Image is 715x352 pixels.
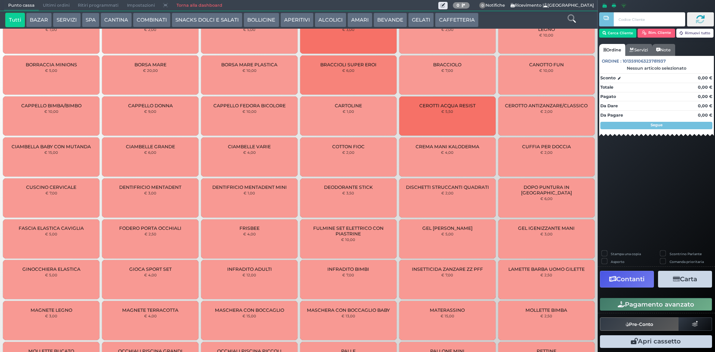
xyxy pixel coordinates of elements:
[122,307,178,313] span: MAGNETE TERRACOTTA
[172,0,226,11] a: Torna alla dashboard
[341,237,355,242] small: € 10,00
[505,103,588,108] span: CEROTTO ANTIZANZARE/CLASSICO
[31,307,72,313] span: MAGNETE LEGNO
[347,13,372,28] button: AMARI
[119,184,181,190] span: DENTIFRICIO MENTADENT
[698,103,712,108] strong: 0,00 €
[600,103,618,108] strong: Da Dare
[406,184,489,190] span: DISCHETTI STRUCCANTI QUADRATI
[698,75,712,80] strong: 0,00 €
[74,0,123,11] span: Ritiri programmati
[242,68,257,73] small: € 10,00
[540,273,552,277] small: € 2,50
[143,68,158,73] small: € 20,00
[144,109,156,114] small: € 9,00
[698,94,712,99] strong: 0,00 €
[242,109,257,114] small: € 10,00
[522,144,571,149] span: CUFFIA PER DOCCIA
[335,103,362,108] span: CARTOLINE
[374,13,407,28] button: BEVANDE
[441,68,453,73] small: € 7,00
[600,75,616,81] strong: Sconto
[144,27,156,32] small: € 2,00
[600,298,712,311] button: Pagamento avanzato
[212,184,287,190] span: DENTIFRICIO MENTADENT MINI
[433,62,461,67] span: BRACCIOLO
[441,314,454,318] small: € 15,00
[244,191,255,195] small: € 1,00
[45,191,57,195] small: € 7,00
[244,13,279,28] button: BOLLICINE
[44,109,58,114] small: € 10,00
[144,314,157,318] small: € 4,00
[342,150,355,155] small: € 2,00
[45,273,57,277] small: € 5,00
[670,251,702,256] label: Scontrino Parlante
[342,273,354,277] small: € 7,00
[599,66,714,71] div: Nessun articolo selezionato
[525,307,567,313] span: MOLLETTE BIMBA
[430,307,465,313] span: MATERASSINO
[342,191,354,195] small: € 3,50
[599,44,625,56] a: Ordine
[540,232,553,236] small: € 3,00
[540,196,553,201] small: € 6,00
[315,13,346,28] button: ALCOLICI
[676,29,714,38] button: Rimuovi tutto
[280,13,314,28] button: APERITIVI
[26,184,76,190] span: CUSCINO CERVICALE
[128,103,173,108] span: CAPPELLO DONNA
[45,27,57,32] small: € 1,00
[600,317,679,331] button: Pre-Conto
[441,27,454,32] small: € 2,00
[5,13,25,28] button: Tutti
[21,103,82,108] span: CAPPELLO BIMBA/BIMBO
[441,150,454,155] small: € 4,00
[228,144,271,149] span: CIAMBELLE VARIE
[144,150,156,155] small: € 6,00
[600,335,712,348] button: Apri cassetto
[4,0,39,11] span: Punto cassa
[342,68,355,73] small: € 6,00
[441,191,454,195] small: € 2,00
[215,307,284,313] span: MASCHERA CON BOCCAGLIO
[408,13,434,28] button: GELATI
[600,271,654,288] button: Contanti
[239,225,260,231] span: FRISBEE
[332,144,365,149] span: COTTON FIOC
[242,314,256,318] small: € 15,00
[652,44,675,56] a: Note
[342,27,355,32] small: € 3,00
[129,266,172,272] span: GIOCA SPORT SET
[600,85,613,90] strong: Totale
[419,103,476,108] span: CEROTTI ACQUA RESIST
[227,266,272,272] span: INFRADITO ADULTI
[144,232,156,236] small: € 2,50
[529,62,564,67] span: CANOTTO FUN
[243,27,255,32] small: € 5,00
[698,112,712,118] strong: 0,00 €
[101,13,132,28] button: CANTINA
[26,13,52,28] button: BAZAR
[457,3,460,8] b: 0
[343,109,354,114] small: € 1,00
[698,85,712,90] strong: 0,00 €
[412,266,483,272] span: INSETTICIDA ZANZARE ZZ PFF
[651,123,662,127] strong: Segue
[508,266,585,272] span: LAMETTE BARBA UOMO GILETTE
[144,191,156,195] small: € 3,00
[243,150,256,155] small: € 4,00
[44,150,58,155] small: € 15,00
[119,225,181,231] span: FODERO PORTA OCCHIALI
[243,232,256,236] small: € 4,00
[320,62,376,67] span: BRACCIOLI SUPER EROI
[539,33,553,37] small: € 10,00
[82,13,99,28] button: SPA
[22,266,80,272] span: GINOCCHIERA ELASTICA
[441,232,454,236] small: € 5,00
[599,29,637,38] button: Cerca Cliente
[306,225,390,237] span: FULMINE SET ELETTRICO CON PIASTRINE
[26,62,77,67] span: BORRACCIA MINIONS
[242,273,256,277] small: € 12,00
[126,144,175,149] span: CIAMBELLE GRANDE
